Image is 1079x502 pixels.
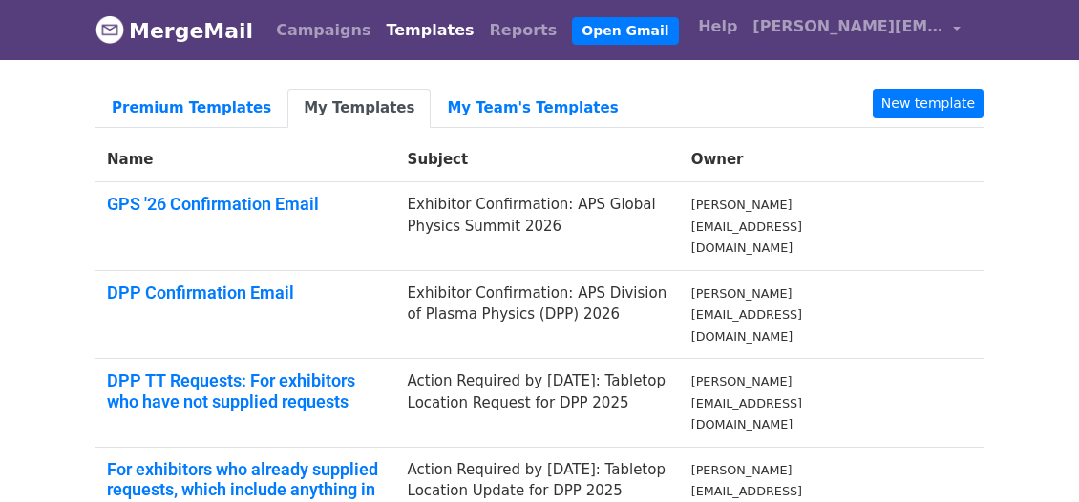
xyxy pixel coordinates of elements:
a: [PERSON_NAME][EMAIL_ADDRESS][DOMAIN_NAME] [745,8,968,52]
td: Action Required by [DATE]: Tabletop Location Request for DPP 2025 [396,359,680,448]
a: Reports [482,11,565,50]
a: My Team's Templates [431,89,634,128]
small: [PERSON_NAME][EMAIL_ADDRESS][DOMAIN_NAME] [691,286,802,344]
a: Open Gmail [572,17,678,45]
a: New template [873,89,984,118]
small: [PERSON_NAME][EMAIL_ADDRESS][DOMAIN_NAME] [691,374,802,431]
a: DPP Confirmation Email [107,282,294,303]
th: Owner [680,137,859,182]
span: [PERSON_NAME][EMAIL_ADDRESS][DOMAIN_NAME] [752,15,943,38]
a: Templates [378,11,481,50]
td: Exhibitor Confirmation: APS Global Physics Summit 2026 [396,182,680,271]
iframe: Chat Widget [984,410,1079,502]
small: [PERSON_NAME][EMAIL_ADDRESS][DOMAIN_NAME] [691,198,802,255]
a: MergeMail [95,10,253,51]
a: Premium Templates [95,89,287,128]
a: Campaigns [268,11,378,50]
a: GPS '26 Confirmation Email [107,194,319,214]
th: Name [95,137,396,182]
a: Help [690,8,745,46]
img: MergeMail logo [95,15,124,44]
td: Exhibitor Confirmation: APS Division of Plasma Physics (DPP) 2026 [396,270,680,359]
th: Subject [396,137,680,182]
a: My Templates [287,89,431,128]
a: DPP TT Requests: For exhibitors who have not supplied requests [107,370,355,411]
